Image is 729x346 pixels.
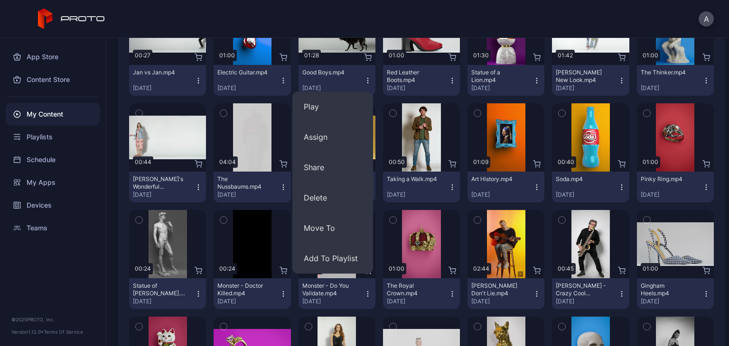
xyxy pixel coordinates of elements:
div: Gingham Heels.mp4 [641,282,693,297]
div: Monster - Do You Validate.mp4 [302,282,355,297]
button: [PERSON_NAME] Don't Lie.mp4[DATE] [467,278,544,309]
a: Devices [6,194,100,217]
div: © 2025 PROTO, Inc. [11,316,94,323]
div: [DATE] [471,84,533,92]
button: Soda.mp4[DATE] [552,172,629,202]
div: Red Leather Boots.mp4 [387,69,439,84]
div: Soda.mp4 [556,175,608,183]
div: [DATE] [302,84,364,92]
div: Electric Guitar.mp4 [217,69,270,76]
span: Version 1.12.0 • [11,329,44,335]
div: [DATE] [302,298,364,305]
div: [DATE] [556,298,617,305]
button: Add To Playlist [292,243,373,273]
button: Pinky Ring.mp4[DATE] [637,172,714,202]
button: Electric Guitar.mp4[DATE] [214,65,290,96]
div: The Nussbaums.mp4 [217,175,270,191]
button: Delete [292,182,373,213]
a: Playlists [6,126,100,148]
button: Art History.mp4[DATE] [467,172,544,202]
button: [PERSON_NAME]'s Wonderful Wardrobe.mp4[DATE] [129,172,206,202]
div: [DATE] [133,298,195,305]
button: Assign [292,122,373,152]
a: Content Store [6,68,100,91]
div: Jan vs Jan.mp4 [133,69,185,76]
button: Play [292,91,373,122]
div: Statue of a Lion.mp4 [471,69,523,84]
div: Ryan Pollie's Don't Lie.mp4 [471,282,523,297]
button: Monster - Do You Validate.mp4[DATE] [299,278,375,309]
div: [DATE] [641,84,702,92]
div: [DATE] [217,84,279,92]
div: [DATE] [217,191,279,199]
div: [DATE] [641,298,702,305]
div: [DATE] [556,84,617,92]
div: Art History.mp4 [471,175,523,183]
a: My Content [6,103,100,126]
button: A [699,11,714,27]
button: The Thinker.mp4[DATE] [637,65,714,96]
button: Monster - Doctor Killed.mp4[DATE] [214,278,290,309]
button: [PERSON_NAME] New Look.mp4[DATE] [552,65,629,96]
div: Monster - Doctor Killed.mp4 [217,282,270,297]
div: [DATE] [133,191,195,199]
div: [DATE] [641,191,702,199]
button: Share [292,152,373,182]
a: Terms Of Service [44,329,83,335]
div: Pinky Ring.mp4 [641,175,693,183]
a: Teams [6,217,100,239]
div: [DATE] [387,84,449,92]
button: [PERSON_NAME] - Crazy Cool Technology.mp4[DATE] [552,278,629,309]
button: Gingham Heels.mp4[DATE] [637,278,714,309]
button: Jan vs Jan.mp4[DATE] [129,65,206,96]
a: My Apps [6,171,100,194]
div: [DATE] [217,298,279,305]
div: The Royal Crown.mp4 [387,282,439,297]
div: [DATE] [387,191,449,199]
div: Meghan's Wonderful Wardrobe.mp4 [133,175,185,191]
button: Taking a Walk.mp4[DATE] [383,172,460,202]
button: Good Boys.mp4[DATE] [299,65,375,96]
button: The Nussbaums.mp4[DATE] [214,172,290,202]
div: The Thinker.mp4 [641,69,693,76]
div: [DATE] [471,298,533,305]
button: Statue of [PERSON_NAME].mp4[DATE] [129,278,206,309]
button: Move To [292,213,373,243]
div: [DATE] [556,191,617,199]
button: Red Leather Boots.mp4[DATE] [383,65,460,96]
button: Statue of a Lion.mp4[DATE] [467,65,544,96]
div: [DATE] [133,84,195,92]
a: App Store [6,46,100,68]
div: Taking a Walk.mp4 [387,175,439,183]
div: Scott Page - Crazy Cool Technology.mp4 [556,282,608,297]
a: Schedule [6,148,100,171]
div: Howie Mandel's New Look.mp4 [556,69,608,84]
div: Statue of David.mp4 [133,282,185,297]
div: [DATE] [471,191,533,199]
button: The Royal Crown.mp4[DATE] [383,278,460,309]
div: [DATE] [387,298,449,305]
div: Good Boys.mp4 [302,69,355,76]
